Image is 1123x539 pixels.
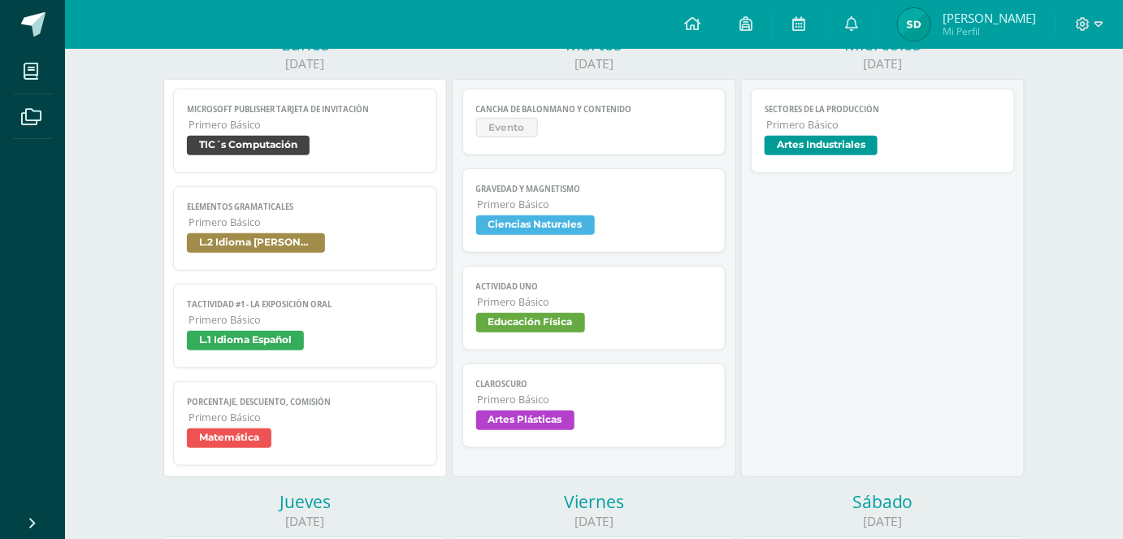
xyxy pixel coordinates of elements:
a: Cancha de Balonmano y ContenidoEvento [462,89,726,155]
span: Artes Industriales [765,136,878,155]
span: Primero Básico [478,295,713,309]
span: Artes Plásticas [476,411,575,430]
span: Actividad Uno [476,281,713,292]
a: Elementos gramaticalesPrimero BásicoL.2 Idioma [PERSON_NAME] [173,186,437,271]
span: Matemática [187,428,271,448]
span: Gravedad y Magnetismo [476,184,713,194]
span: tactividad #1 - LA EXPOSICIÓN ORAL [187,299,423,310]
a: Porcentaje, Descuento, ComisiónPrimero BásicoMatemática [173,381,437,466]
span: L.2 Idioma [PERSON_NAME] [187,233,325,253]
div: [DATE] [452,55,735,72]
span: Primero Básico [189,215,423,229]
a: Gravedad y MagnetismoPrimero BásicoCiencias Naturales [462,168,726,253]
div: [DATE] [741,55,1025,72]
div: [DATE] [741,513,1025,530]
span: L.1 Idioma Español [187,331,304,350]
span: Primero Básico [478,198,713,211]
span: Claroscuro [476,379,713,389]
span: Primero Básico [189,313,423,327]
span: Sectores de la producción [765,104,1001,115]
span: Mi Perfil [943,24,1036,38]
span: Cancha de Balonmano y Contenido [476,104,713,115]
span: Evento [476,118,538,137]
div: Viernes [452,490,735,513]
span: Microsoft Publisher Tarjeta de invitación [187,104,423,115]
div: Sábado [741,490,1025,513]
span: Ciencias Naturales [476,215,595,235]
span: [PERSON_NAME] [943,10,1036,26]
span: Elementos gramaticales [187,202,423,212]
a: Sectores de la producciónPrimero BásicoArtes Industriales [751,89,1015,173]
span: Primero Básico [189,118,423,132]
a: Actividad UnoPrimero BásicoEducación Física [462,266,726,350]
span: Primero Básico [189,411,423,424]
span: Educación Física [476,313,585,333]
a: ClaroscuroPrimero BásicoArtes Plásticas [462,363,726,448]
a: Microsoft Publisher Tarjeta de invitaciónPrimero BásicoTIC´s Computación [173,89,437,173]
div: [DATE] [452,513,735,530]
span: Porcentaje, Descuento, Comisión [187,397,423,407]
span: Primero Básico [478,393,713,406]
img: aa8853b816ed7211d9857dd776a2b768.png [898,8,930,41]
span: TIC´s Computación [187,136,310,155]
div: [DATE] [163,513,447,530]
div: [DATE] [163,55,447,72]
a: tactividad #1 - LA EXPOSICIÓN ORALPrimero BásicoL.1 Idioma Español [173,284,437,368]
div: Jueves [163,490,447,513]
span: Primero Básico [766,118,1001,132]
